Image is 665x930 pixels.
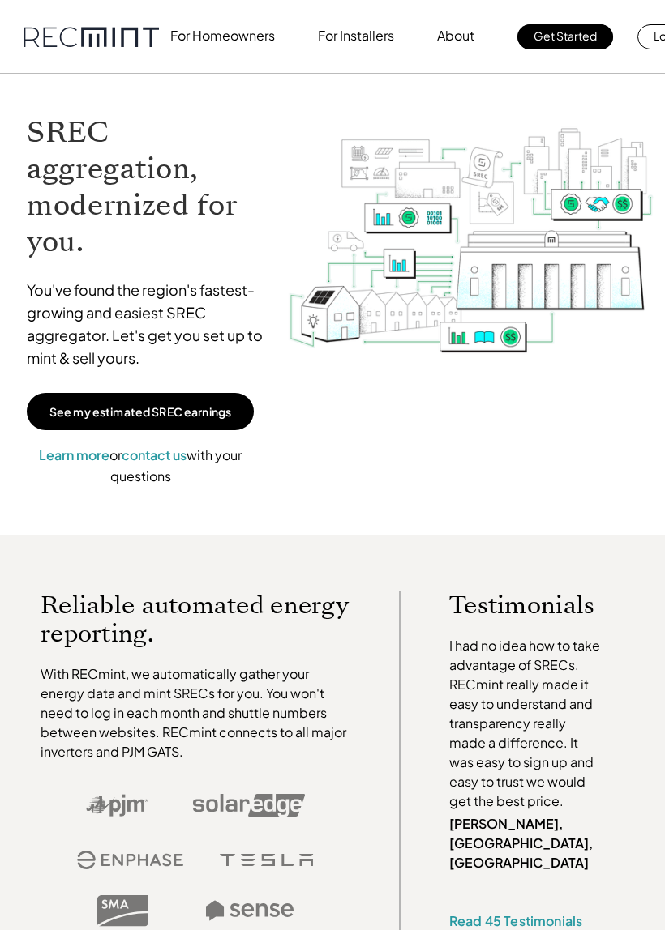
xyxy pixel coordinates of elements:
p: Get Started [534,24,597,47]
p: With RECmint, we automatically gather your energy data and mint SRECs for you. You won't need to ... [41,664,350,761]
p: or with your questions [27,445,254,486]
a: See my estimated SREC earnings [27,393,254,430]
img: RECmint value cycle [288,98,654,392]
p: For Installers [318,24,394,47]
h1: SREC aggregation, modernized for you. [27,114,272,260]
a: Read 45 Testimonials [449,912,582,929]
p: Reliable automated energy reporting. [41,591,350,648]
p: For Homeowners [170,24,275,47]
p: Testimonials [449,591,604,620]
p: See my estimated SREC earnings [49,404,231,419]
p: You've found the region's fastest-growing and easiest SREC aggregator. Let's get you set up to mi... [27,279,272,369]
a: Get Started [517,24,613,49]
a: contact us [122,446,187,463]
p: About [437,24,474,47]
a: Learn more [39,446,109,463]
p: I had no idea how to take advantage of SRECs. RECmint really made it easy to understand and trans... [449,636,604,811]
p: [PERSON_NAME], [GEOGRAPHIC_DATA], [GEOGRAPHIC_DATA] [449,814,604,872]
